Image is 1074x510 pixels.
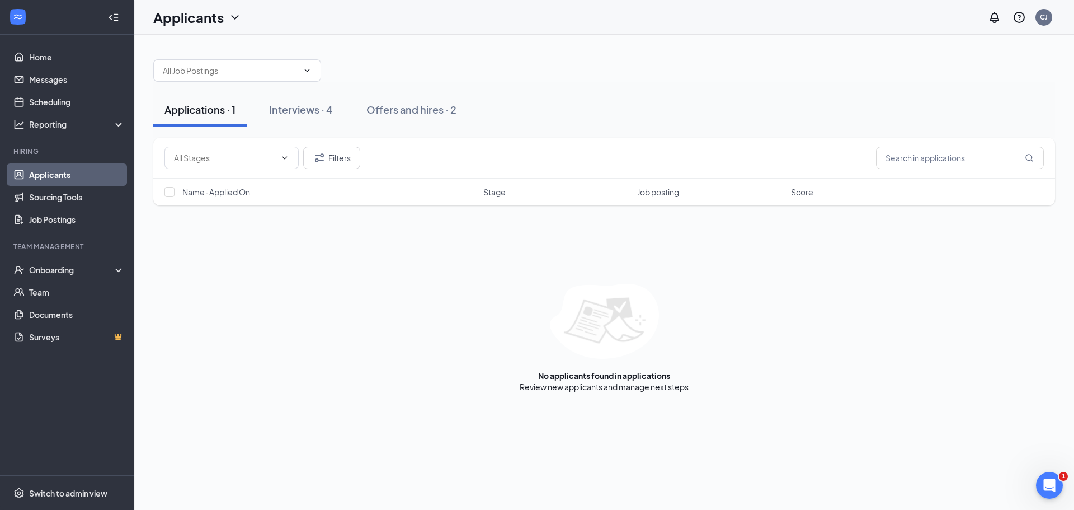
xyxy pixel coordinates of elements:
svg: ChevronDown [228,11,242,24]
span: 1 [1059,472,1068,481]
svg: MagnifyingGlass [1025,153,1034,162]
a: Documents [29,303,125,326]
a: Team [29,281,125,303]
svg: QuestionInfo [1012,11,1026,24]
div: Review new applicants and manage next steps [520,381,689,392]
div: Hiring [13,147,123,156]
div: Applications · 1 [164,102,235,116]
a: Applicants [29,163,125,186]
div: Reporting [29,119,125,130]
a: SurveysCrown [29,326,125,348]
button: Filter Filters [303,147,360,169]
a: Sourcing Tools [29,186,125,208]
div: No applicants found in applications [538,370,670,381]
span: Job posting [637,186,679,198]
div: CJ [1040,12,1048,22]
input: All Job Postings [163,64,298,77]
a: Scheduling [29,91,125,113]
svg: Notifications [988,11,1001,24]
span: Stage [483,186,506,198]
div: Team Management [13,242,123,251]
svg: Analysis [13,119,25,130]
img: empty-state [550,284,659,359]
svg: Filter [313,151,326,165]
a: Messages [29,68,125,91]
svg: UserCheck [13,264,25,275]
span: Name · Applied On [182,186,250,198]
svg: ChevronDown [303,66,312,75]
a: Job Postings [29,208,125,231]
input: Search in applications [876,147,1044,169]
svg: Settings [13,488,25,499]
div: Switch to admin view [29,488,107,499]
div: Onboarding [29,264,115,275]
h1: Applicants [153,8,224,27]
span: Score [791,186,813,198]
svg: ChevronDown [280,153,289,162]
svg: Collapse [108,12,119,23]
input: All Stages [174,152,276,164]
div: Interviews · 4 [269,102,333,116]
svg: WorkstreamLogo [12,11,23,22]
a: Home [29,46,125,68]
iframe: Intercom live chat [1036,472,1063,499]
div: Offers and hires · 2 [366,102,456,116]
